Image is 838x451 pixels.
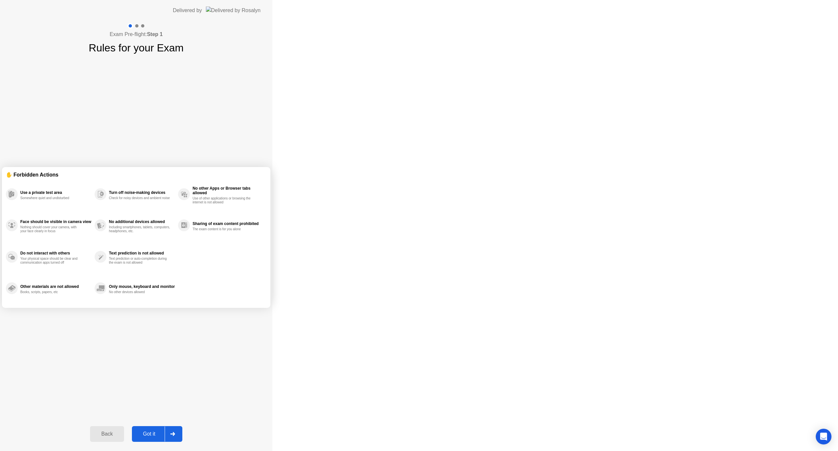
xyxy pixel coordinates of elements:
div: Somewhere quiet and undisturbed [20,196,82,200]
div: Face should be visible in camera view [20,219,91,224]
div: Use a private test area [20,190,91,195]
div: No additional devices allowed [109,219,175,224]
div: Other materials are not allowed [20,284,91,289]
div: Back [92,431,122,437]
div: Books, scripts, papers, etc [20,290,82,294]
div: The exam content is for you alone [192,227,254,231]
div: No other devices allowed [109,290,171,294]
div: Text prediction or auto-completion during the exam is not allowed [109,257,171,265]
div: Got it [134,431,165,437]
div: Your physical space should be clear and communication apps turned off [20,257,82,265]
button: Got it [132,426,182,442]
div: Turn off noise-making devices [109,190,175,195]
div: Open Intercom Messenger [816,429,831,444]
div: Use of other applications or browsing the internet is not allowed [192,197,254,204]
div: Only mouse, keyboard and monitor [109,284,175,289]
div: Nothing should cover your camera, with your face clearly in focus [20,225,82,233]
div: Text prediction is not allowed [109,251,175,255]
button: Back [90,426,124,442]
div: No other Apps or Browser tabs allowed [192,186,263,195]
div: Including smartphones, tablets, computers, headphones, etc. [109,225,171,233]
div: ✋ Forbidden Actions [6,171,266,179]
b: Step 1 [147,31,163,37]
div: Do not interact with others [20,251,91,255]
img: Delivered by Rosalyn [206,7,261,14]
div: Delivered by [173,7,202,14]
h4: Exam Pre-flight: [110,30,163,38]
div: Check for noisy devices and ambient noise [109,196,171,200]
div: Sharing of exam content prohibited [192,221,263,226]
h1: Rules for your Exam [89,40,184,56]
